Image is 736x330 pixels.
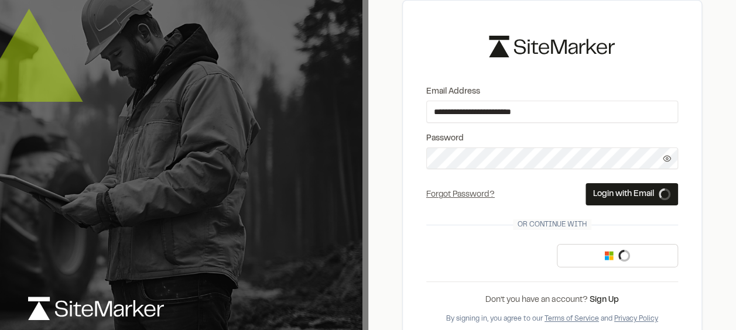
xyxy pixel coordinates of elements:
button: Terms of Service [545,314,599,324]
img: logo-white-rebrand.svg [28,297,164,320]
label: Password [426,132,678,145]
a: Sign Up [589,297,618,304]
div: By signing in, you agree to our and [426,314,678,324]
img: logo-black-rebrand.svg [489,36,615,57]
button: Login with Email [586,183,678,205]
span: Or continue with [513,219,591,230]
button: Privacy Policy [614,314,658,324]
div: Don’t you have an account? [426,294,678,307]
label: Email Address [426,85,678,98]
iframe: Sign in with Google Button [420,243,539,269]
a: Forgot Password? [426,191,495,198]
